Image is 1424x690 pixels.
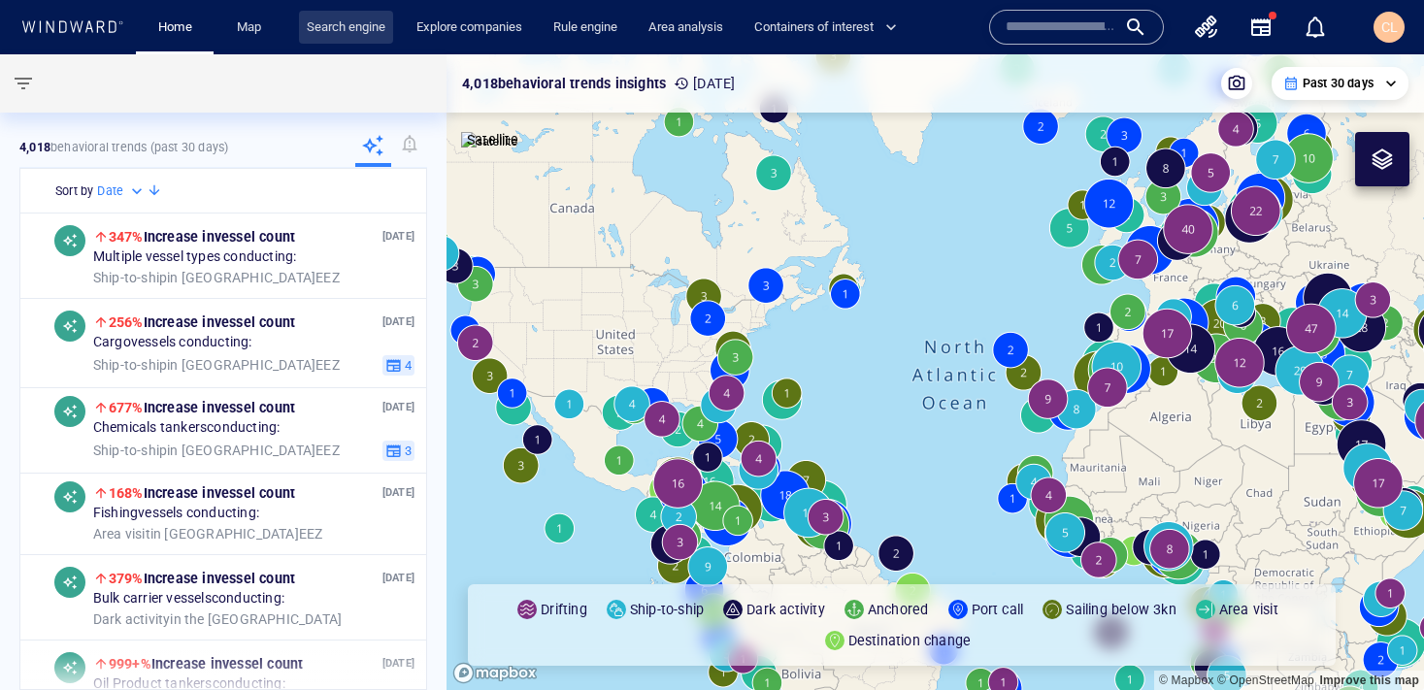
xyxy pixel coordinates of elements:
[1066,598,1176,621] p: Sailing below 3kn
[93,334,252,351] span: Cargo vessels conducting:
[109,485,144,501] span: 168%
[221,11,283,45] button: Map
[93,248,297,266] span: Multiple vessel types conducting:
[93,610,342,628] span: in the [GEOGRAPHIC_DATA]
[93,590,284,608] span: Bulk carrier vessels conducting:
[674,72,735,95] p: [DATE]
[1370,8,1408,47] button: CL
[109,485,295,501] span: Increase in vessel count
[868,598,929,621] p: Anchored
[972,598,1024,621] p: Port call
[452,662,538,684] a: Mapbox logo
[754,16,897,39] span: Containers of interest
[299,11,393,45] a: Search engine
[109,571,144,586] span: 379%
[1219,598,1278,621] p: Area visit
[546,11,625,45] a: Rule engine
[382,483,414,502] p: [DATE]
[467,128,518,151] p: Satellite
[19,139,228,156] p: behavioral trends (Past 30 days)
[19,140,50,154] strong: 4,018
[93,442,340,459] span: in [GEOGRAPHIC_DATA] EEZ
[109,229,144,245] span: 347%
[93,442,167,457] span: Ship-to-ship
[144,11,206,45] button: Home
[447,54,1424,690] canvas: Map
[97,181,147,201] div: Date
[382,354,414,376] button: 4
[93,610,171,626] span: Dark activity
[1304,16,1327,39] div: Notification center
[382,569,414,587] p: [DATE]
[1283,75,1397,92] div: Past 30 days
[97,181,123,201] h6: Date
[93,356,167,372] span: Ship-to-ship
[1159,674,1213,687] a: Mapbox
[462,72,666,95] p: 4,018 behavioral trends insights
[746,598,825,621] p: Dark activity
[109,571,295,586] span: Increase in vessel count
[848,629,972,652] p: Destination change
[1217,674,1314,687] a: OpenStreetMap
[109,400,295,415] span: Increase in vessel count
[641,11,731,45] a: Area analysis
[93,505,259,522] span: Fishing vessels conducting:
[93,525,323,542] span: in [GEOGRAPHIC_DATA] EEZ
[109,314,144,330] span: 256%
[93,269,167,284] span: Ship-to-ship
[1381,19,1398,35] span: CL
[541,598,587,621] p: Drifting
[461,132,518,151] img: satellite
[229,11,276,45] a: Map
[109,314,295,330] span: Increase in vessel count
[382,312,414,331] p: [DATE]
[93,525,150,541] span: Area visit
[382,398,414,416] p: [DATE]
[630,598,704,621] p: Ship-to-ship
[1341,603,1409,675] iframe: Chat
[382,227,414,246] p: [DATE]
[93,419,281,437] span: Chemicals tankers conducting:
[109,229,295,245] span: Increase in vessel count
[746,11,913,45] button: Containers of interest
[150,11,200,45] a: Home
[409,11,530,45] a: Explore companies
[1303,75,1374,92] p: Past 30 days
[1319,674,1419,687] a: Map feedback
[55,181,93,201] h6: Sort by
[93,356,340,374] span: in [GEOGRAPHIC_DATA] EEZ
[382,440,414,461] button: 3
[93,269,340,286] span: in [GEOGRAPHIC_DATA] EEZ
[109,400,144,415] span: 677%
[402,442,412,459] span: 3
[402,356,412,374] span: 4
